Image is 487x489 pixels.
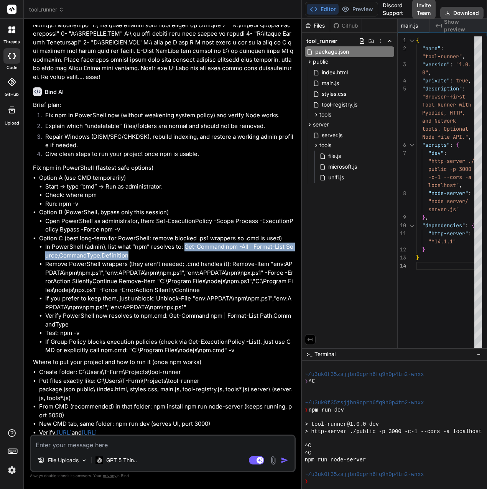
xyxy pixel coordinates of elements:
[428,206,459,213] span: server.js"
[422,222,465,229] span: "dependencies"
[95,456,103,464] img: GPT 5 Thinking High
[428,69,431,76] span: ,
[107,269,188,276] annotation: env:APPDATA\npm\npm.ps1","
[428,190,468,197] span: "node-server"
[261,295,265,302] mi: p
[314,350,336,358] span: Terminal
[103,473,117,478] span: privacy
[398,246,406,254] div: 12
[450,77,453,84] span: :
[273,295,276,302] mi: "
[428,158,474,164] span: "http-server ./
[39,122,294,133] li: Explain which “undeletable” files/folders are normal and should not be removed.
[45,312,294,329] li: Verify PowerShell now resolves to npm.cmd: Get-Command npm | Format-List Path,CommandType
[305,378,309,385] span: ❯
[90,269,92,276] mi: .
[422,109,465,116] span: Pyodide, HTTP,
[53,269,56,276] mi: A
[422,85,462,92] span: "description"
[273,260,277,267] mi: e
[398,36,406,44] div: 1
[422,246,425,253] span: }
[5,464,18,477] img: settings
[422,61,450,68] span: "version"
[81,457,87,464] img: Pick Models
[401,22,418,30] span: main.js
[422,133,468,140] span: Node file API."
[5,120,19,126] label: Upload
[33,164,294,172] p: Fix npm in PowerShell (fastest safe options)
[39,234,294,355] li: Option C (best long-term for PowerShell: remove blocked .ps1 wrappers so .cmd is used)
[265,295,268,302] mi: s
[321,79,340,88] span: main.js
[101,269,103,276] mi: "
[422,77,450,84] span: "private"
[398,61,406,69] div: 3
[428,198,468,205] span: "node server/
[398,77,406,85] div: 4
[45,294,294,312] li: If you prefer to keep them, just unblock: Unblock-File " env:APPDATA\npm\npx.ps1"
[30,472,296,479] p: Always double-check its answers. Your in Bind
[407,141,417,149] div: Click to collapse the range.
[269,456,278,465] img: attachment
[416,254,419,261] span: }
[456,141,459,148] span: {
[285,260,289,267] mi: A
[211,295,214,302] mi: P
[422,214,425,221] span: }
[422,125,468,132] span: tools. Optional
[225,295,229,302] mi: T
[103,269,104,276] mo: ,
[313,121,329,128] span: server
[468,190,471,197] span: :
[306,350,312,358] span: >_
[428,238,456,245] span: "^14.1.1"
[92,269,95,276] mi: p
[3,39,20,45] label: threads
[456,77,468,84] span: true
[305,450,311,457] span: ^C
[398,230,406,238] div: 11
[456,61,471,68] span: "1.0.
[56,269,60,276] mi: T
[428,149,444,156] span: "dev"
[246,295,260,302] mtext: \npm
[327,162,358,171] span: microsoft.js
[82,429,97,436] a: [URL]
[277,260,280,267] mi: n
[268,295,270,302] mn: 1
[450,61,453,68] span: :
[422,53,462,60] span: "tool-runner"
[39,150,294,161] li: Give clean steps to run your project once npm is usable.
[305,421,379,428] span: > tool-runner@1.0.0 dev
[39,402,294,420] li: From CMD (recommended) in that folder: npm install npm run node-server (keeps running, port 5050)
[305,456,366,464] span: npm run node-server
[281,456,288,464] img: icon
[407,36,417,44] div: Click to collapse the range.
[45,329,294,338] li: Test: npm -v
[45,182,294,191] li: Start → type “cmd” → Run as administrator.
[272,295,273,302] mo: ,
[45,217,294,234] li: Open PowerShell as administrator, then: Set-ExecutionPolicy -Scope Process -ExecutionPolicy Bypas...
[319,111,331,118] span: tools
[270,295,272,302] mi: "
[468,77,471,84] span: ,
[327,151,342,161] span: file.js
[444,149,447,156] span: :
[428,182,459,189] span: localhost"
[306,37,337,45] span: tool_runner
[305,428,482,435] span: > http-server ./public -p 3000 -c-1 --cors -a localhost
[305,442,311,450] span: ^C
[5,91,19,98] label: GitHub
[33,101,294,110] p: Brief plan:
[398,44,406,53] div: 2
[398,262,406,270] div: 14
[218,295,222,302] mi: D
[45,269,49,276] mi: P
[45,260,294,294] li: Remove PowerShell wrappers (they aren’t needed; .cmd handles it): Remove-Item " env:APPDATA\npm\n...
[462,53,465,60] span: ,
[305,371,424,378] span: ~/u3uk0f35zsjjbn9cprh6fq9h0p4tm2-wnxx
[302,22,330,30] div: Files
[260,295,261,302] mi: .
[465,222,468,229] span: :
